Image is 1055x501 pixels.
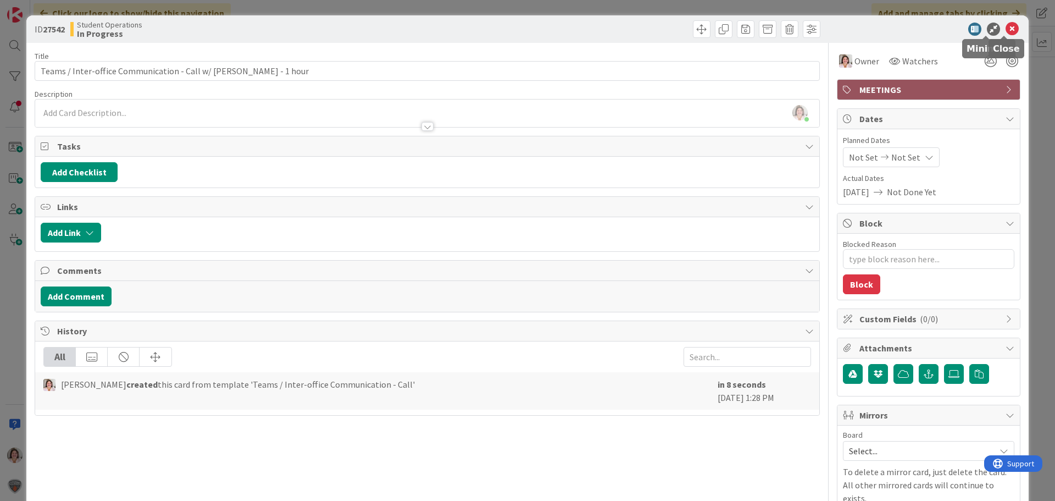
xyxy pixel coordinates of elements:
span: Custom Fields [859,312,1000,326]
button: Add Link [41,223,101,243]
span: Not Set [849,151,878,164]
span: ID [35,23,65,36]
span: MEETINGS [859,83,1000,96]
img: EW [43,379,55,391]
button: Add Comment [41,287,112,306]
input: Search... [684,347,811,367]
input: type card name here... [35,61,820,81]
h5: Close [993,43,1020,54]
b: in 8 seconds [718,379,766,390]
div: All [44,348,76,366]
button: Block [843,274,880,294]
label: Blocked Reason [843,239,896,249]
span: Planned Dates [843,135,1014,146]
img: EW [839,54,852,68]
span: Tasks [57,140,799,153]
div: [DATE] 1:28 PM [718,378,811,404]
span: Not Done Yet [887,185,936,199]
span: Comments [57,264,799,277]
span: Select... [849,443,990,459]
span: Dates [859,112,1000,125]
span: Block [859,217,1000,230]
h5: Minimize [967,43,1011,54]
label: Title [35,51,49,61]
span: Links [57,200,799,213]
b: 27542 [43,24,65,35]
span: Not Set [891,151,920,164]
span: [DATE] [843,185,869,199]
span: Student Operations [77,20,142,29]
span: [PERSON_NAME] this card from template 'Teams / Inter-office Communication - Call' [61,378,415,391]
span: History [57,324,799,338]
span: Attachments [859,342,1000,355]
img: 8Zp9bjJ6wS5x4nzU9KWNNxjkzf4c3Efw.jpg [792,105,808,120]
span: ( 0/0 ) [920,313,938,324]
span: Description [35,89,73,99]
b: In Progress [77,29,142,38]
b: created [126,379,158,390]
span: Board [843,431,863,439]
span: Watchers [902,54,938,68]
span: Actual Dates [843,173,1014,184]
span: Mirrors [859,409,1000,422]
span: Support [23,2,50,15]
span: Owner [854,54,879,68]
button: Add Checklist [41,162,118,182]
